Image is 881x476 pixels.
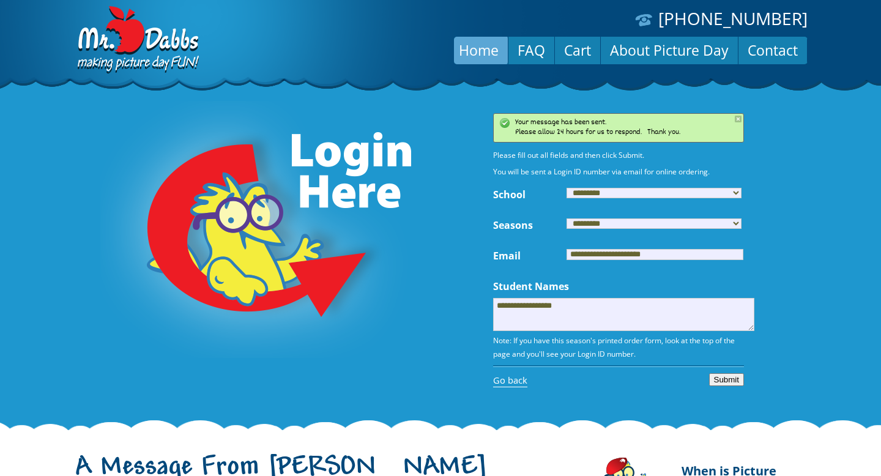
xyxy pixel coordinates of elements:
[493,165,744,179] p: You will be sent a Login ID number via email for online ordering.
[493,218,567,231] label: Seasons
[493,335,737,359] small: Note: If you have this season's printed order form, look at the top of the page and you'll see yo...
[493,249,567,261] label: Email
[658,7,808,30] a: [PHONE_NUMBER]
[735,116,742,122] a: Close notification
[493,150,644,160] strong: Please fill out all fields and then click Submit.
[508,35,554,65] a: FAQ
[450,35,508,65] a: Home
[493,188,567,200] label: School
[738,35,807,65] a: Contact
[100,101,414,358] img: Login Here
[515,117,737,137] p: Your message has been sent. Please allow 24 hours for us to respond. Thank you.
[493,373,527,387] a: Go back
[709,373,744,386] button: Submit
[493,280,569,292] label: Student Names
[555,35,600,65] a: Cart
[601,35,738,65] a: About Picture Day
[73,6,201,75] img: Dabbs Company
